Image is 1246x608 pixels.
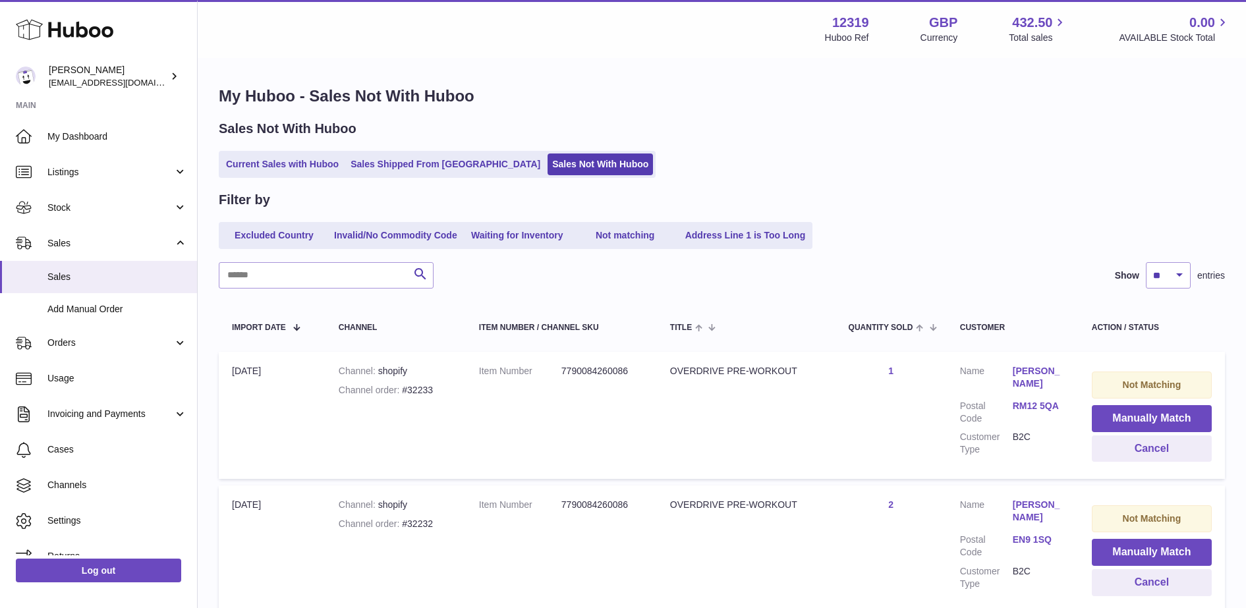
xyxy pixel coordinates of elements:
[346,153,545,175] a: Sales Shipped From [GEOGRAPHIC_DATA]
[1009,32,1067,44] span: Total sales
[1197,269,1225,282] span: entries
[670,499,822,511] div: OVERDRIVE PRE-WORKOUT
[681,225,810,246] a: Address Line 1 is Too Long
[339,384,453,397] div: #32233
[49,77,194,88] span: [EMAIL_ADDRESS][DOMAIN_NAME]
[479,365,561,377] dt: Item Number
[888,499,893,510] a: 2
[339,323,453,332] div: Channel
[16,559,181,582] a: Log out
[832,14,869,32] strong: 12319
[219,120,356,138] h2: Sales Not With Huboo
[219,352,326,479] td: [DATE]
[16,67,36,86] img: internalAdmin-12319@internal.huboo.com
[339,518,453,530] div: #32232
[339,518,403,529] strong: Channel order
[1013,365,1065,390] a: [PERSON_NAME]
[47,237,173,250] span: Sales
[1013,400,1065,412] a: RM12 5QA
[221,153,343,175] a: Current Sales with Huboo
[49,64,167,89] div: [PERSON_NAME]
[1123,513,1181,524] strong: Not Matching
[1013,565,1065,590] dd: B2C
[465,225,570,246] a: Waiting for Inventory
[1123,379,1181,390] strong: Not Matching
[47,271,187,283] span: Sales
[339,385,403,395] strong: Channel order
[1013,499,1065,524] a: [PERSON_NAME]
[670,365,822,377] div: OVERDRIVE PRE-WORKOUT
[1092,539,1212,566] button: Manually Match
[1013,431,1065,456] dd: B2C
[339,499,453,511] div: shopify
[573,225,678,246] a: Not matching
[47,408,173,420] span: Invoicing and Payments
[960,323,1065,332] div: Customer
[1119,32,1230,44] span: AVAILABLE Stock Total
[960,499,1013,527] dt: Name
[1012,14,1052,32] span: 432.50
[219,191,270,209] h2: Filter by
[1092,435,1212,462] button: Cancel
[1013,534,1065,546] a: EN9 1SQ
[960,365,1013,393] dt: Name
[232,323,286,332] span: Import date
[960,431,1013,456] dt: Customer Type
[479,323,644,332] div: Item Number / Channel SKU
[47,337,173,349] span: Orders
[825,32,869,44] div: Huboo Ref
[929,14,957,32] strong: GBP
[1115,269,1139,282] label: Show
[561,365,644,377] dd: 7790084260086
[221,225,327,246] a: Excluded Country
[960,565,1013,590] dt: Customer Type
[329,225,462,246] a: Invalid/No Commodity Code
[670,323,692,332] span: Title
[960,534,1013,559] dt: Postal Code
[339,366,378,376] strong: Channel
[561,499,644,511] dd: 7790084260086
[960,400,1013,425] dt: Postal Code
[47,166,173,179] span: Listings
[47,479,187,491] span: Channels
[1092,405,1212,432] button: Manually Match
[47,443,187,456] span: Cases
[339,365,453,377] div: shopify
[47,514,187,527] span: Settings
[1009,14,1067,44] a: 432.50 Total sales
[849,323,913,332] span: Quantity Sold
[47,372,187,385] span: Usage
[920,32,958,44] div: Currency
[479,499,561,511] dt: Item Number
[47,130,187,143] span: My Dashboard
[548,153,653,175] a: Sales Not With Huboo
[888,366,893,376] a: 1
[339,499,378,510] strong: Channel
[47,303,187,316] span: Add Manual Order
[47,202,173,214] span: Stock
[47,550,187,563] span: Returns
[1119,14,1230,44] a: 0.00 AVAILABLE Stock Total
[219,86,1225,107] h1: My Huboo - Sales Not With Huboo
[1092,569,1212,596] button: Cancel
[1092,323,1212,332] div: Action / Status
[1189,14,1215,32] span: 0.00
